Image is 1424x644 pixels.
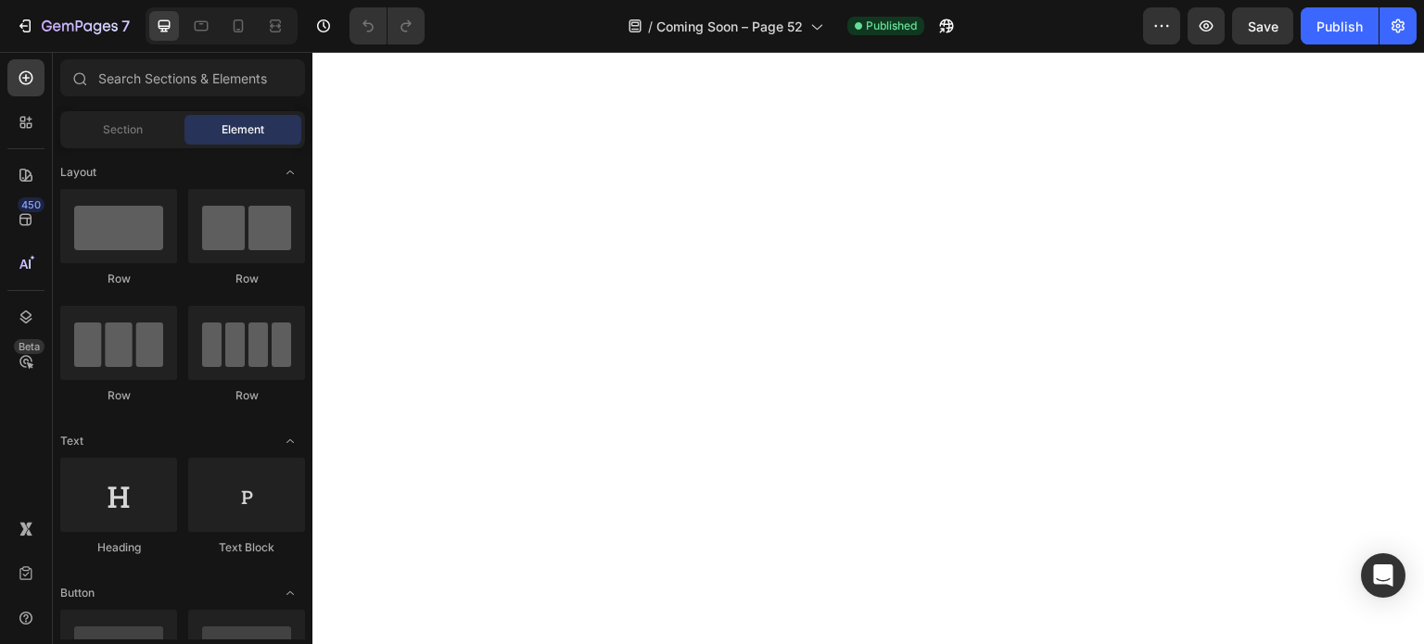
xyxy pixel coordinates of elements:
[1316,17,1363,36] div: Publish
[1361,553,1405,598] div: Open Intercom Messenger
[188,539,305,556] div: Text Block
[275,578,305,608] span: Toggle open
[60,59,305,96] input: Search Sections & Elements
[656,17,803,36] span: Coming Soon – Page 52
[350,7,425,44] div: Undo/Redo
[60,387,177,404] div: Row
[103,121,143,138] span: Section
[60,271,177,287] div: Row
[18,197,44,212] div: 450
[1232,7,1293,44] button: Save
[14,339,44,354] div: Beta
[648,17,653,36] span: /
[275,426,305,456] span: Toggle open
[222,121,264,138] span: Element
[7,7,138,44] button: 7
[188,387,305,404] div: Row
[60,433,83,449] span: Text
[188,271,305,287] div: Row
[60,585,95,601] span: Button
[866,18,917,34] span: Published
[1301,7,1379,44] button: Publish
[1248,19,1278,34] span: Save
[312,52,1424,644] iframe: Design area
[60,539,177,556] div: Heading
[275,158,305,187] span: Toggle open
[121,15,130,37] p: 7
[60,164,96,181] span: Layout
